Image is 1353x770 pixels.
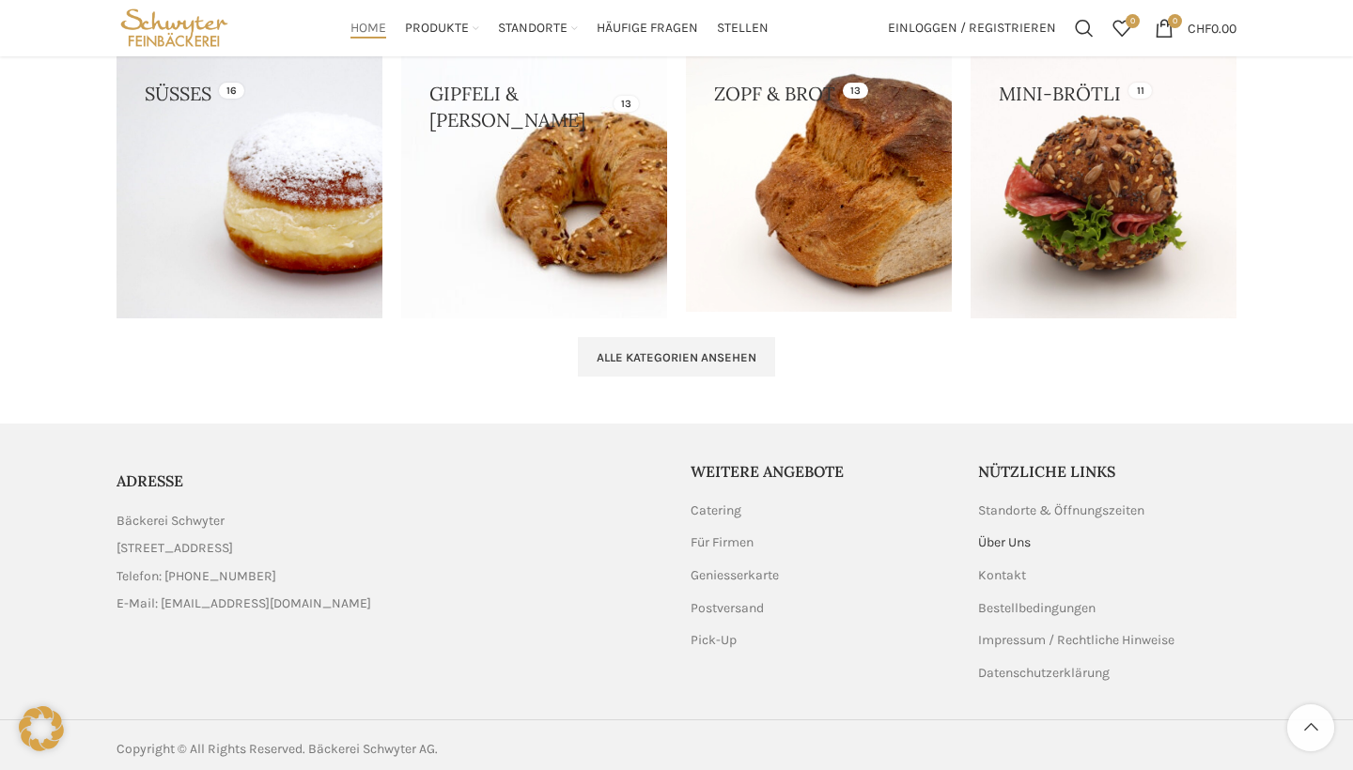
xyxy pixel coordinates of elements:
a: Standorte & Öffnungszeiten [978,501,1146,520]
a: Postversand [691,599,766,618]
a: Häufige Fragen [597,9,698,47]
span: Produkte [405,20,469,38]
span: 0 [1168,14,1182,28]
a: Pick-Up [691,631,739,650]
a: Impressum / Rechtliche Hinweise [978,631,1176,650]
span: CHF [1188,20,1211,36]
div: Main navigation [241,9,879,47]
span: Häufige Fragen [597,20,698,38]
a: List item link [117,566,662,587]
bdi: 0.00 [1188,20,1236,36]
a: Suchen [1065,9,1103,47]
a: 0 CHF0.00 [1145,9,1246,47]
a: Für Firmen [691,533,755,552]
a: Produkte [405,9,479,47]
div: Copyright © All Rights Reserved. Bäckerei Schwyter AG. [117,739,667,760]
span: Bäckerei Schwyter [117,511,225,531]
a: Home [350,9,386,47]
h5: Weitere Angebote [691,461,950,482]
span: Alle Kategorien ansehen [597,350,756,365]
span: [STREET_ADDRESS] [117,538,233,559]
a: Über Uns [978,533,1033,552]
a: Site logo [117,19,232,35]
span: Standorte [498,20,568,38]
a: Stellen [717,9,769,47]
a: List item link [117,593,662,614]
h5: Nützliche Links [978,461,1237,482]
a: Alle Kategorien ansehen [578,337,775,377]
a: Catering [691,501,743,520]
div: Meine Wunschliste [1103,9,1141,47]
a: Standorte [498,9,578,47]
a: Einloggen / Registrieren [879,9,1065,47]
span: 0 [1126,14,1140,28]
span: Home [350,20,386,38]
span: Einloggen / Registrieren [888,22,1056,35]
a: Kontakt [978,566,1028,585]
span: Stellen [717,20,769,38]
span: ADRESSE [117,471,183,490]
a: 0 [1103,9,1141,47]
a: Bestellbedingungen [978,599,1097,618]
a: Datenschutzerklärung [978,664,1112,683]
a: Scroll to top button [1287,704,1334,751]
a: Geniesserkarte [691,566,781,585]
